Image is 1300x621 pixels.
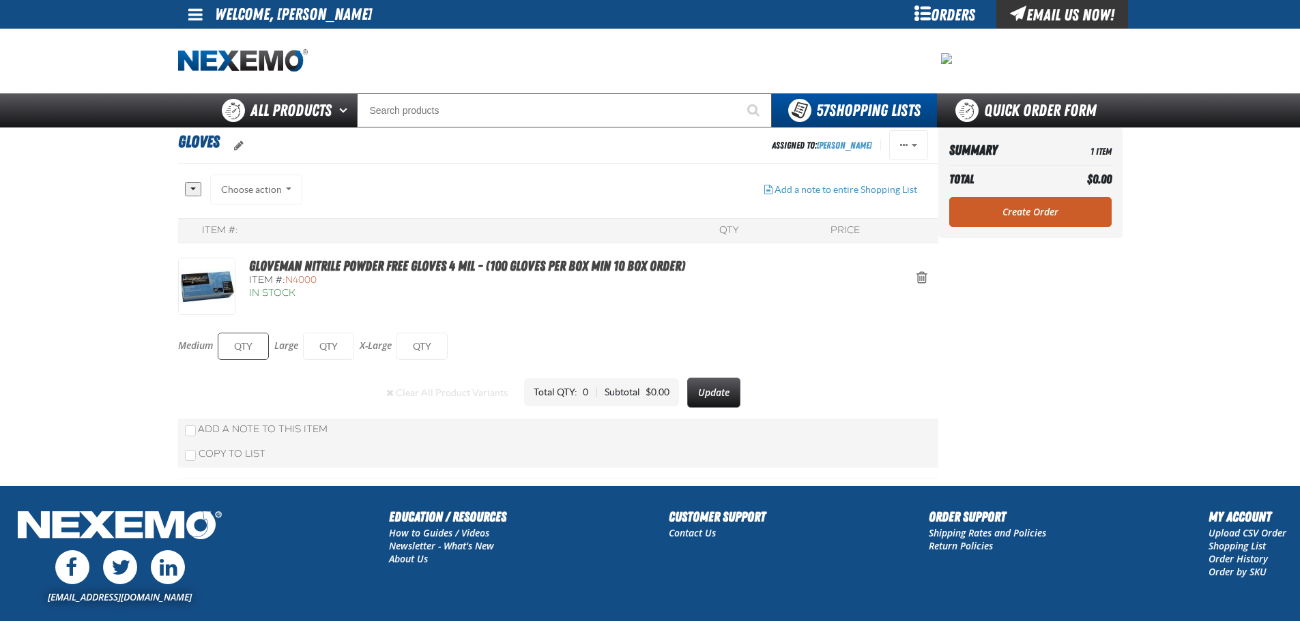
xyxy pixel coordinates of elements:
[249,287,925,300] div: In Stock
[929,539,993,552] a: Return Policies
[389,526,489,539] a: How to Guides / Videos
[185,448,265,459] label: Copy To List
[389,506,506,527] h2: Education / Resources
[360,339,392,352] p: X-Large
[719,224,738,237] div: QTY
[198,423,328,435] span: Add a Note to This Item
[185,450,196,461] input: Copy To List
[830,224,860,237] div: Price
[14,506,226,547] img: Nexemo Logo
[1209,565,1267,578] a: Order by SKU
[202,224,238,237] div: Item #:
[889,130,928,160] button: Actions of GLOVES
[285,274,317,286] span: N4000
[772,93,937,127] button: You have 57 Shopping Lists. Open to view details
[303,333,354,360] input: QTY
[949,197,1112,227] a: Create Order
[334,93,357,127] button: Open All Products pages
[738,93,772,127] button: Start Searching
[669,526,716,539] a: Contact Us
[1087,172,1112,186] span: $0.00
[218,333,269,360] input: QTY
[250,98,332,123] span: All Products
[646,386,669,399] div: $0.00
[595,386,598,399] div: |
[249,274,925,287] div: Item #:
[274,339,298,352] p: Large
[941,53,952,64] img: 29254e343dc4dd269873a871e39f9edd.png
[389,552,428,565] a: About Us
[583,386,588,399] div: 0
[687,378,740,408] button: Update
[753,175,928,205] button: Add a note to entire Shopping List
[1209,552,1268,565] a: Order History
[816,101,921,120] span: Shopping Lists
[178,49,308,73] a: Home
[1209,506,1286,527] h2: My Account
[1056,138,1111,162] td: 1 Item
[389,539,494,552] a: Newsletter - What's New
[223,131,255,161] button: oro.shoppinglist.label.edit.tooltip
[816,101,829,120] strong: 57
[48,590,192,603] a: [EMAIL_ADDRESS][DOMAIN_NAME]
[185,425,196,436] input: Add a Note to This Item
[937,93,1122,127] a: Quick Order Form
[929,526,1046,539] a: Shipping Rates and Policies
[249,258,685,274] a: Gloveman Nitrile Powder Free Gloves 4 mil - (100 gloves per box MIN 10 box order)
[178,49,308,73] img: Nexemo logo
[949,168,1057,190] th: Total
[949,138,1057,162] th: Summary
[1209,526,1286,539] a: Upload CSV Order
[605,386,646,399] div: Subtotal
[1209,539,1266,552] a: Shopping List
[534,386,583,399] div: Total QTY:
[396,333,448,360] input: QTY
[929,506,1046,527] h2: Order Support
[178,132,220,151] span: GLOVES
[357,93,772,127] input: Search
[669,506,766,527] h2: Customer Support
[178,339,213,352] p: Medium
[906,264,938,294] button: Action Remove Gloveman Nitrile Powder Free Gloves 4 mil - (100 gloves per box MIN 10 box order) f...
[772,136,872,155] div: Assigned To:
[817,140,872,151] a: [PERSON_NAME]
